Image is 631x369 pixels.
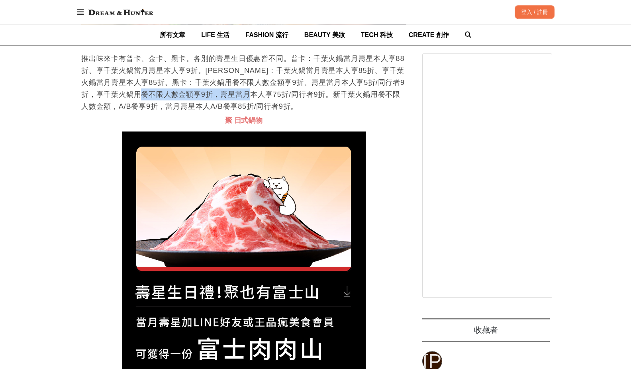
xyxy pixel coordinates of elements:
[474,326,498,334] span: 收藏者
[245,31,288,38] span: FASHION 流行
[201,24,229,45] a: LIFE 生活
[409,31,449,38] span: CREATE 創作
[409,24,449,45] a: CREATE 創作
[515,5,555,19] div: 登入 / 註冊
[81,53,406,112] p: 推出味來卡有普卡、金卡、黑卡。各別的壽星生日優惠皆不同。普卡：千葉火鍋當月壽星本人享88折、享千葉火鍋當月壽星本人享9折。[PERSON_NAME]：千葉火鍋當月壽星本人享85折、享千葉火鍋當月...
[84,5,157,19] img: Dream & Hunter
[361,31,393,38] span: TECH 科技
[245,24,288,45] a: FASHION 流行
[201,31,229,38] span: LIFE 生活
[160,24,185,45] a: 所有文章
[160,31,185,38] span: 所有文章
[225,116,263,124] span: 聚 日式鍋物
[304,24,345,45] a: BEAUTY 美妝
[361,24,393,45] a: TECH 科技
[304,31,345,38] span: BEAUTY 美妝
